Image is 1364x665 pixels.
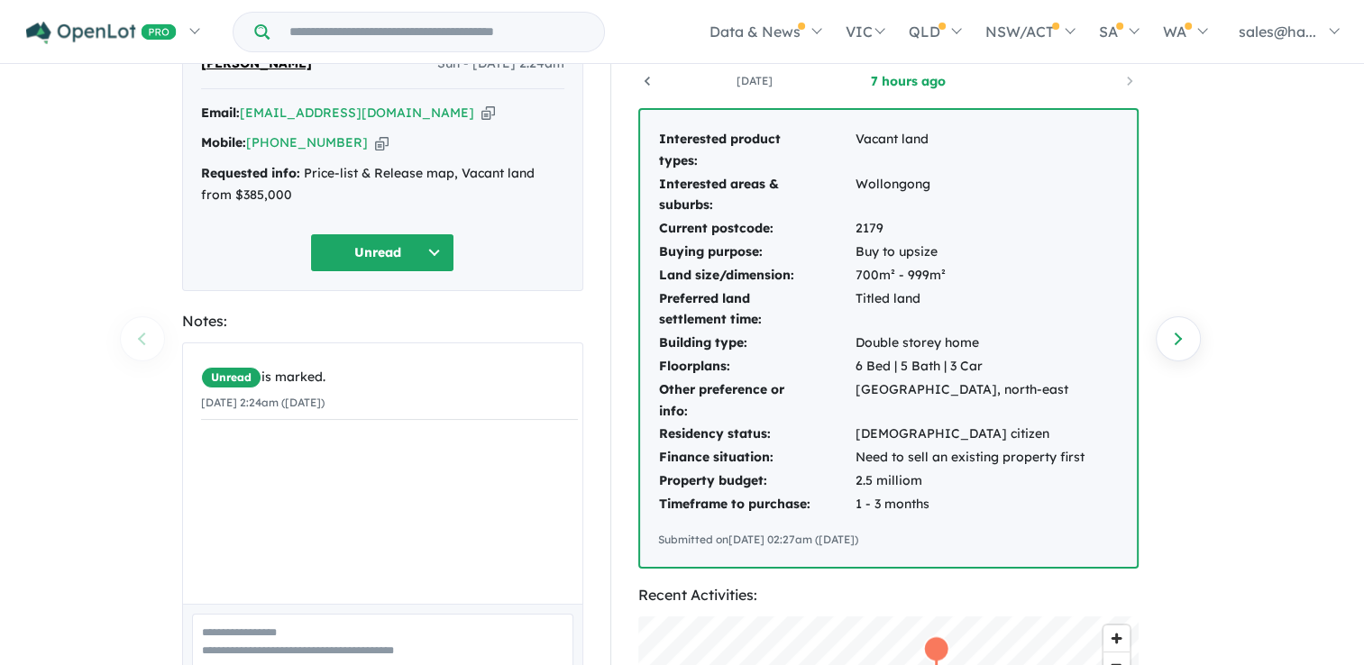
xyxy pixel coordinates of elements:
div: Submitted on [DATE] 02:27am ([DATE]) [658,531,1119,549]
a: [PHONE_NUMBER] [246,134,368,150]
span: sales@ha... [1239,23,1316,41]
strong: Mobile: [201,134,246,150]
td: Residency status: [658,423,855,446]
span: Unread [201,367,261,388]
td: Interested product types: [658,128,855,173]
td: Finance situation: [658,446,855,469]
td: Titled land [855,287,1085,332]
td: Vacant land [855,128,1085,173]
td: Buy to upsize [855,241,1085,264]
td: 2.5 milliom [855,469,1085,493]
td: Buying purpose: [658,241,855,264]
button: Copy [481,104,495,123]
td: Preferred land settlement time: [658,287,855,332]
td: Building type: [658,332,855,355]
div: Recent Activities: [638,583,1139,607]
small: [DATE] 2:24am ([DATE]) [201,396,325,409]
div: Price-list & Release map, Vacant land from $385,000 [201,163,564,206]
button: Zoom in [1103,625,1130,651]
td: Land size/dimension: [658,264,855,287]
a: 7 hours ago [831,72,984,90]
td: Double storey home [855,332,1085,355]
td: Floorplans: [658,355,855,378]
strong: Email: [201,105,240,121]
td: Other preference or info: [658,378,855,424]
td: Interested areas & suburbs: [658,173,855,218]
td: Current postcode: [658,217,855,241]
td: Property budget: [658,469,855,493]
a: [DATE] [678,72,831,90]
td: Need to sell an existing property first [855,446,1085,469]
td: 6 Bed | 5 Bath | 3 Car [855,355,1085,378]
td: [DEMOGRAPHIC_DATA] citizen [855,423,1085,446]
td: Wollongong [855,173,1085,218]
div: is marked. [201,367,578,388]
td: 1 - 3 months [855,493,1085,516]
button: Copy [375,133,389,152]
td: 700m² - 999m² [855,264,1085,287]
td: Timeframe to purchase: [658,493,855,516]
a: [EMAIL_ADDRESS][DOMAIN_NAME] [240,105,474,121]
div: Notes: [182,309,583,333]
td: [GEOGRAPHIC_DATA], north-east [855,378,1085,424]
input: Try estate name, suburb, builder or developer [273,13,600,51]
strong: Requested info: [201,165,300,181]
td: 2179 [855,217,1085,241]
button: Unread [310,233,454,272]
img: Openlot PRO Logo White [26,22,177,44]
